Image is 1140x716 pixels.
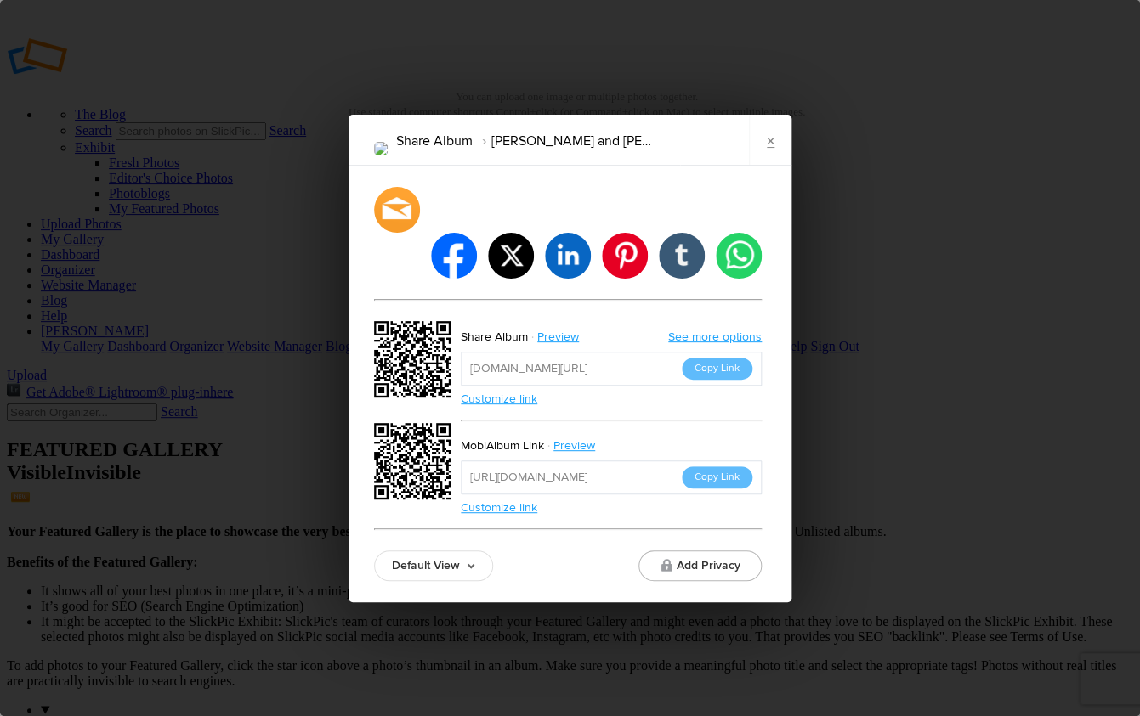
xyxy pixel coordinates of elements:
li: Share Album [396,127,473,155]
a: × [749,115,791,166]
button: Add Privacy [638,550,762,581]
li: twitter [488,233,534,279]
a: Default View [374,550,493,581]
button: Copy Link [682,466,752,488]
li: facebook [431,233,477,279]
a: Customize link [461,500,537,515]
div: https://slickpic.us/18485321TTmO [374,321,456,403]
li: [PERSON_NAME] and [PERSON_NAME] [473,127,655,155]
li: tumblr [659,233,705,279]
li: linkedin [545,233,591,279]
img: TD-.png [374,142,388,155]
a: Preview [544,435,608,457]
li: pinterest [602,233,648,279]
button: Copy Link [682,358,752,380]
li: whatsapp [716,233,762,279]
div: https://slickpic.us/18485322iMjz [374,423,456,505]
div: MobiAlbum Link [461,435,544,457]
a: Customize link [461,392,537,406]
a: See more options [668,330,762,344]
a: Preview [528,326,592,348]
div: Share Album [461,326,528,348]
